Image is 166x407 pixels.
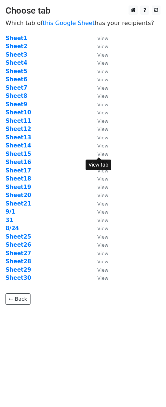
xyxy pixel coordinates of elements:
[97,135,108,140] small: View
[6,151,31,157] a: Sheet15
[6,6,160,16] h3: Choose tab
[90,175,108,182] a: View
[90,275,108,281] a: View
[97,44,108,49] small: View
[90,233,108,240] a: View
[90,43,108,50] a: View
[97,185,108,190] small: View
[97,193,108,198] small: View
[97,69,108,74] small: View
[90,167,108,174] a: View
[90,85,108,91] a: View
[90,134,108,141] a: View
[6,118,31,124] a: Sheet11
[90,267,108,273] a: View
[97,209,108,215] small: View
[6,184,31,190] a: Sheet19
[90,109,108,116] a: View
[6,51,27,58] strong: Sheet3
[6,85,27,91] a: Sheet7
[6,19,160,27] p: Which tab of has your recipients?
[6,258,31,265] a: Sheet28
[86,160,111,170] div: View tab
[97,126,108,132] small: View
[90,76,108,83] a: View
[6,275,31,281] a: Sheet30
[129,372,166,407] iframe: Chat Widget
[90,258,108,265] a: View
[6,293,30,305] a: ← Back
[90,142,108,149] a: View
[97,60,108,66] small: View
[6,93,27,99] strong: Sheet8
[97,259,108,264] small: View
[90,118,108,124] a: View
[90,192,108,199] a: View
[90,60,108,66] a: View
[6,175,31,182] a: Sheet18
[90,68,108,75] a: View
[6,200,31,207] a: Sheet21
[97,242,108,248] small: View
[97,77,108,82] small: View
[6,109,31,116] a: Sheet10
[6,192,31,199] strong: Sheet20
[97,168,108,174] small: View
[43,19,95,26] a: this Google Sheet
[97,52,108,58] small: View
[90,93,108,99] a: View
[97,218,108,223] small: View
[90,101,108,108] a: View
[90,184,108,190] a: View
[6,142,31,149] a: Sheet14
[6,242,31,248] a: Sheet26
[97,151,108,157] small: View
[6,159,31,165] a: Sheet16
[6,233,31,240] strong: Sheet25
[6,267,31,273] a: Sheet29
[97,251,108,256] small: View
[6,76,27,83] a: Sheet6
[6,167,31,174] a: Sheet17
[97,275,108,281] small: View
[97,36,108,41] small: View
[6,60,27,66] a: Sheet4
[90,35,108,42] a: View
[6,101,27,108] a: Sheet9
[97,102,108,107] small: View
[90,126,108,132] a: View
[97,176,108,182] small: View
[6,43,27,50] a: Sheet2
[6,208,15,215] a: 9/1
[90,217,108,224] a: View
[6,68,27,75] strong: Sheet5
[6,134,31,141] strong: Sheet13
[6,126,31,132] a: Sheet12
[97,110,108,115] small: View
[6,225,19,232] a: 8/24
[90,242,108,248] a: View
[97,226,108,231] small: View
[6,35,27,42] a: Sheet1
[6,250,31,257] a: Sheet27
[90,225,108,232] a: View
[97,118,108,124] small: View
[6,217,13,224] a: 31
[97,85,108,91] small: View
[90,151,108,157] a: View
